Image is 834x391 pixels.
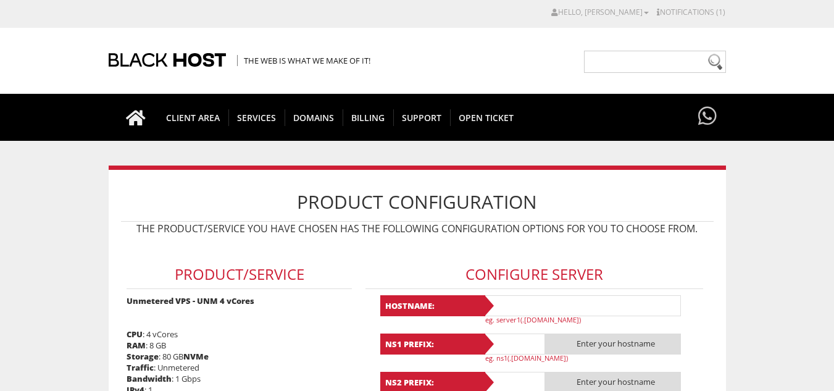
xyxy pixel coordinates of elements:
a: Billing [343,94,394,141]
b: NS1 Prefix: [380,334,485,355]
span: Billing [343,109,394,126]
h3: Product/Service [127,260,352,289]
h3: Configure Server [365,260,703,289]
a: SERVICES [228,94,285,141]
p: eg. server1(.[DOMAIN_NAME]) [485,315,689,324]
span: The Web is what we make of it! [237,55,370,66]
b: RAM [127,340,146,351]
span: CLIENT AREA [157,109,229,126]
span: Enter your hostname [545,334,681,355]
a: Domains [285,94,343,141]
b: NVMe [183,351,209,362]
a: Go to homepage [114,94,158,141]
a: Have questions? [695,94,720,140]
span: Support [393,109,451,126]
p: The product/service you have chosen has the following configuration options for you to choose from. [121,222,714,235]
b: Traffic [127,362,154,373]
a: CLIENT AREA [157,94,229,141]
b: Storage [127,351,159,362]
p: eg. ns1(.[DOMAIN_NAME]) [485,353,689,363]
span: Open Ticket [450,109,522,126]
b: Bandwidth [127,373,172,384]
input: Need help? [584,51,726,73]
strong: Unmetered VPS - UNM 4 vCores [127,295,254,306]
b: Hostname: [380,295,485,316]
h1: Product Configuration [121,182,714,222]
span: SERVICES [228,109,285,126]
span: Domains [285,109,343,126]
b: CPU [127,329,143,340]
a: Hello, [PERSON_NAME] [551,7,649,17]
a: Open Ticket [450,94,522,141]
a: Support [393,94,451,141]
a: Notifications (1) [657,7,725,17]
